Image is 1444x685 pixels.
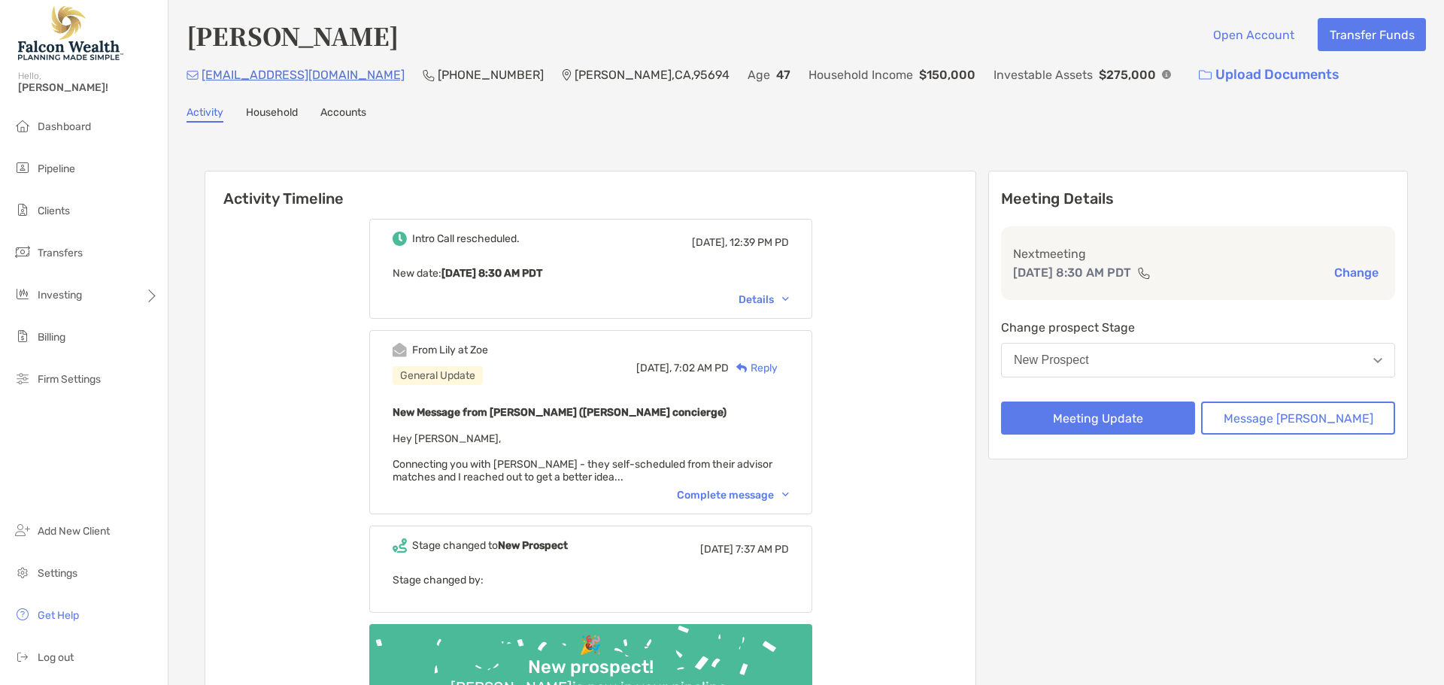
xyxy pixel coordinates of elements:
[438,65,544,84] p: [PHONE_NUMBER]
[919,65,975,84] p: $150,000
[1001,402,1195,435] button: Meeting Update
[187,71,199,80] img: Email Icon
[14,117,32,135] img: dashboard icon
[412,232,520,245] div: Intro Call rescheduled.
[1201,18,1306,51] button: Open Account
[1318,18,1426,51] button: Transfer Funds
[1189,59,1349,91] a: Upload Documents
[246,106,298,123] a: Household
[808,65,913,84] p: Household Income
[393,538,407,553] img: Event icon
[187,18,399,53] h4: [PERSON_NAME]
[14,605,32,623] img: get-help icon
[522,656,660,678] div: New prospect!
[393,264,789,283] p: New date :
[1099,65,1156,84] p: $275,000
[14,563,32,581] img: settings icon
[14,201,32,219] img: clients icon
[441,267,542,280] b: [DATE] 8:30 AM PDT
[202,65,405,84] p: [EMAIL_ADDRESS][DOMAIN_NAME]
[636,362,672,374] span: [DATE],
[14,647,32,665] img: logout icon
[393,571,789,590] p: Stage changed by:
[782,297,789,302] img: Chevron icon
[320,106,366,123] a: Accounts
[18,81,159,94] span: [PERSON_NAME]!
[1137,267,1151,279] img: communication type
[1013,244,1383,263] p: Next meeting
[692,236,727,249] span: [DATE],
[748,65,770,84] p: Age
[393,366,483,385] div: General Update
[1373,358,1382,363] img: Open dropdown arrow
[38,609,79,622] span: Get Help
[393,406,727,419] b: New Message from [PERSON_NAME] ([PERSON_NAME] concierge)
[38,373,101,386] span: Firm Settings
[1162,70,1171,79] img: Info Icon
[205,171,975,208] h6: Activity Timeline
[393,232,407,246] img: Event icon
[562,69,572,81] img: Location Icon
[38,247,83,259] span: Transfers
[14,159,32,177] img: pipeline icon
[782,493,789,497] img: Chevron icon
[412,344,488,356] div: From Lily at Zoe
[1014,353,1089,367] div: New Prospect
[1201,402,1395,435] button: Message [PERSON_NAME]
[994,65,1093,84] p: Investable Assets
[730,236,789,249] span: 12:39 PM PD
[700,543,733,556] span: [DATE]
[38,205,70,217] span: Clients
[14,369,32,387] img: firm-settings icon
[573,635,608,656] div: 🎉
[423,69,435,81] img: Phone Icon
[498,539,568,552] b: New Prospect
[1001,189,1395,208] p: Meeting Details
[38,525,110,538] span: Add New Client
[38,289,82,302] span: Investing
[412,539,568,552] div: Stage changed to
[1001,343,1395,377] button: New Prospect
[14,521,32,539] img: add_new_client icon
[38,651,74,664] span: Log out
[1199,70,1212,80] img: button icon
[736,363,748,373] img: Reply icon
[38,567,77,580] span: Settings
[1001,318,1395,337] p: Change prospect Stage
[1330,265,1383,280] button: Change
[38,331,65,344] span: Billing
[38,120,91,133] span: Dashboard
[14,327,32,345] img: billing icon
[38,162,75,175] span: Pipeline
[674,362,729,374] span: 7:02 AM PD
[187,106,223,123] a: Activity
[393,432,772,483] span: Hey [PERSON_NAME], Connecting you with [PERSON_NAME] - they self-scheduled from their advisor mat...
[736,543,789,556] span: 7:37 AM PD
[14,243,32,261] img: transfers icon
[739,293,789,306] div: Details
[18,6,123,60] img: Falcon Wealth Planning Logo
[776,65,790,84] p: 47
[14,285,32,303] img: investing icon
[393,343,407,357] img: Event icon
[729,360,778,376] div: Reply
[677,489,789,502] div: Complete message
[575,65,730,84] p: [PERSON_NAME] , CA , 95694
[1013,263,1131,282] p: [DATE] 8:30 AM PDT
